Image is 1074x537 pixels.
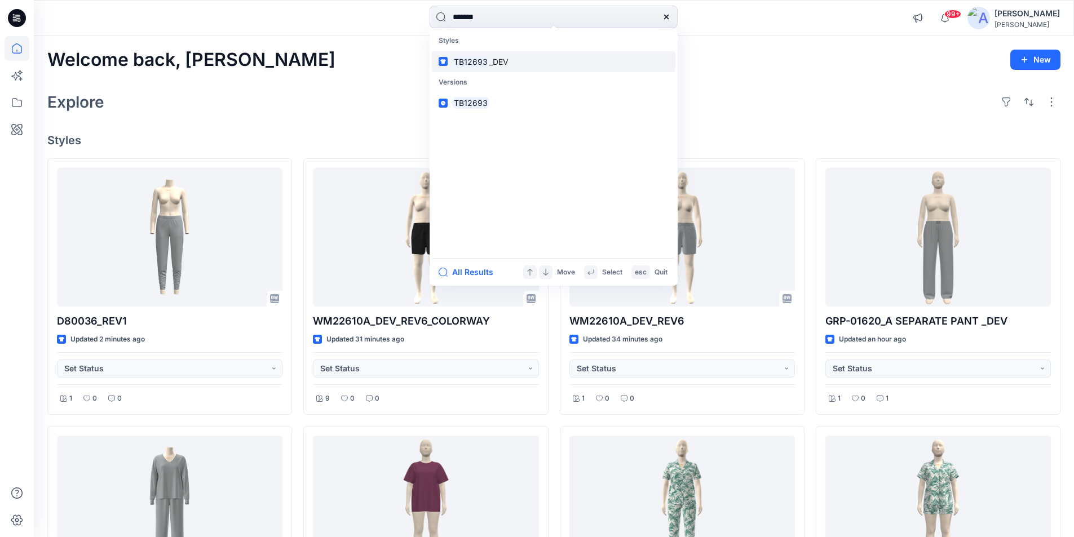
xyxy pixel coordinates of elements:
[995,7,1060,20] div: [PERSON_NAME]
[886,393,889,405] p: 1
[325,393,330,405] p: 9
[117,393,122,405] p: 0
[602,267,622,278] p: Select
[825,313,1051,329] p: GRP-01620_A SEPARATE PANT _DEV
[995,20,1060,29] div: [PERSON_NAME]
[439,265,501,279] button: All Results
[557,267,575,278] p: Move
[452,55,489,68] mark: TB12693
[350,393,355,405] p: 0
[47,93,104,111] h2: Explore
[432,30,675,51] p: Styles
[569,168,795,307] a: WM22610A_DEV_REV6
[432,51,675,72] a: TB12693_DEV
[432,72,675,93] p: Versions
[70,334,145,345] p: Updated 2 minutes ago
[313,168,538,307] a: WM22610A_DEV_REV6_COLORWAY
[375,393,379,405] p: 0
[569,313,795,329] p: WM22610A_DEV_REV6
[313,313,538,329] p: WM22610A_DEV_REV6_COLORWAY
[452,96,489,109] mark: TB12693
[583,334,662,345] p: Updated 34 minutes ago
[57,313,282,329] p: D80036_REV1
[635,267,647,278] p: esc
[489,57,509,66] span: _DEV
[825,168,1051,307] a: GRP-01620_A SEPARATE PANT _DEV
[838,393,841,405] p: 1
[432,92,675,113] a: TB12693
[861,393,865,405] p: 0
[47,134,1060,147] h4: Styles
[69,393,72,405] p: 1
[630,393,634,405] p: 0
[944,10,961,19] span: 99+
[57,168,282,307] a: D80036_REV1
[47,50,335,70] h2: Welcome back, [PERSON_NAME]
[655,267,668,278] p: Quit
[92,393,97,405] p: 0
[605,393,609,405] p: 0
[326,334,404,345] p: Updated 31 minutes ago
[967,7,990,29] img: avatar
[839,334,906,345] p: Updated an hour ago
[582,393,585,405] p: 1
[1010,50,1060,70] button: New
